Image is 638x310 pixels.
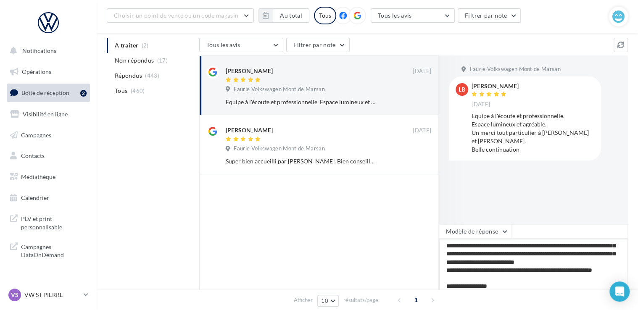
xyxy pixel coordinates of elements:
[5,168,92,186] a: Médiathèque
[114,12,238,19] span: Choisir un point de vente ou un code magasin
[258,8,309,23] button: Au total
[472,101,490,108] span: [DATE]
[273,8,309,23] button: Au total
[472,112,594,154] div: Equipe à l'écoute et professionnelle. Espace lumineux et agréable. Un merci tout particulier à [P...
[609,281,630,302] div: Open Intercom Messenger
[5,42,88,60] button: Notifications
[226,157,377,166] div: Super bien accueilli par [PERSON_NAME]. Bien conseiller. Achat de voiture rapide et efficace. Je ...
[22,47,56,54] span: Notifications
[226,126,273,134] div: [PERSON_NAME]
[234,145,324,152] span: Faurie Volkswagen Mont de Marsan
[459,85,465,94] span: LB
[314,7,336,24] div: Tous
[234,86,324,93] span: Faurie Volkswagen Mont de Marsan
[23,110,68,118] span: Visibilité en ligne
[469,66,560,73] span: Faurie Volkswagen Mont de Marsan
[378,12,412,19] span: Tous les avis
[409,293,423,307] span: 1
[21,241,87,259] span: Campagnes DataOnDemand
[5,126,92,144] a: Campagnes
[24,291,80,299] p: VW ST PIERRE
[21,131,51,138] span: Campagnes
[5,189,92,207] a: Calendrier
[413,68,431,75] span: [DATE]
[21,173,55,180] span: Médiathèque
[5,210,92,234] a: PLV et print personnalisable
[115,87,127,95] span: Tous
[206,41,240,48] span: Tous les avis
[115,56,154,65] span: Non répondus
[21,152,45,159] span: Contacts
[22,68,51,75] span: Opérations
[21,213,87,231] span: PLV et print personnalisable
[21,194,49,201] span: Calendrier
[157,57,168,64] span: (17)
[5,84,92,102] a: Boîte de réception2
[21,89,69,96] span: Boîte de réception
[131,87,145,94] span: (460)
[5,238,92,263] a: Campagnes DataOnDemand
[5,147,92,165] a: Contacts
[226,98,377,106] div: Equipe à l'écoute et professionnelle. Espace lumineux et agréable. Un merci tout particulier à [P...
[145,72,159,79] span: (443)
[439,224,512,239] button: Modèle de réponse
[317,295,339,307] button: 10
[5,63,92,81] a: Opérations
[7,287,90,303] a: VS VW ST PIERRE
[413,127,431,134] span: [DATE]
[371,8,455,23] button: Tous les avis
[226,67,273,75] div: [PERSON_NAME]
[11,291,18,299] span: VS
[343,296,378,304] span: résultats/page
[5,105,92,123] a: Visibilité en ligne
[80,90,87,97] div: 2
[458,8,521,23] button: Filtrer par note
[286,38,350,52] button: Filtrer par note
[199,38,283,52] button: Tous les avis
[321,297,328,304] span: 10
[472,83,519,89] div: [PERSON_NAME]
[107,8,254,23] button: Choisir un point de vente ou un code magasin
[294,296,313,304] span: Afficher
[115,71,142,80] span: Répondus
